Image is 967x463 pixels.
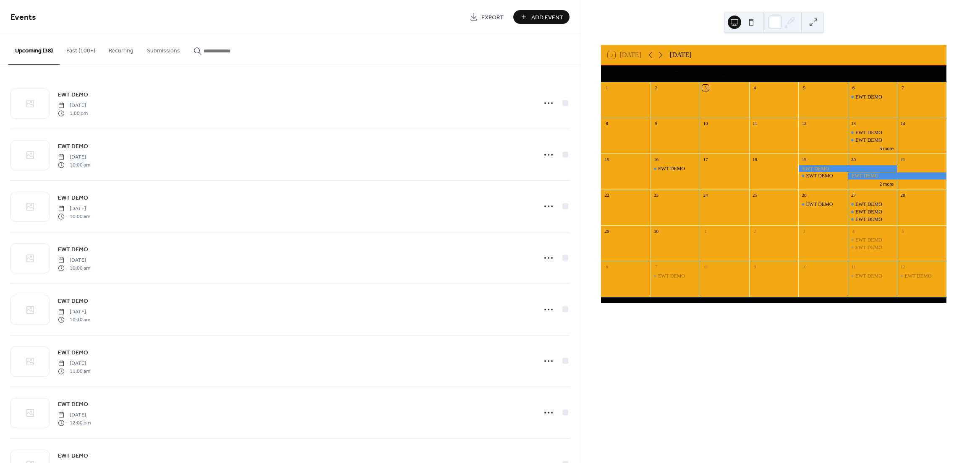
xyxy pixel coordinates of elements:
[801,120,807,127] div: 12
[58,411,91,419] span: [DATE]
[850,120,857,127] div: 13
[850,156,857,162] div: 20
[798,165,897,172] div: EWT DEMO
[848,273,897,280] div: EWT DEMO
[604,192,610,198] div: 22
[58,348,88,357] a: EWT DEMO
[658,165,685,172] div: EWT DEMO
[850,192,857,198] div: 27
[899,192,906,198] div: 28
[58,360,90,367] span: [DATE]
[58,194,88,203] span: EWT DEMO
[58,257,90,264] span: [DATE]
[58,452,88,460] span: EWT DEMO
[58,451,88,460] a: EWT DEMO
[58,316,90,323] span: 10:30 am
[604,120,610,127] div: 8
[850,85,857,91] div: 6
[58,141,88,151] a: EWT DEMO
[855,129,882,136] div: EWT DEMO
[752,263,758,270] div: 9
[806,172,833,179] div: EWT DEMO
[463,10,510,24] a: Export
[702,120,708,127] div: 10
[58,161,90,169] span: 10:00 am
[850,263,857,270] div: 11
[8,34,60,65] button: Upcoming (38)
[855,216,882,223] div: EWT DEMO
[899,85,906,91] div: 7
[604,228,610,234] div: 29
[855,273,882,280] div: EWT DEMO
[513,10,570,24] button: Add Event
[58,400,88,409] span: EWT DEMO
[855,94,882,101] div: EWT DEMO
[604,156,610,162] div: 15
[876,180,897,187] button: 2 more
[702,192,708,198] div: 24
[801,263,807,270] div: 10
[58,297,88,306] span: EWT DEMO
[58,213,90,220] span: 10:00 am
[60,34,102,64] button: Past (100+)
[752,228,758,234] div: 2
[608,65,655,82] div: Mon
[58,90,88,99] a: EWT DEMO
[752,192,758,198] div: 25
[801,85,807,91] div: 5
[855,201,882,208] div: EWT DEMO
[855,137,882,144] div: EWT DEMO
[848,137,897,144] div: EWT DEMO
[58,91,88,99] span: EWT DEMO
[899,228,906,234] div: 5
[58,419,91,427] span: 12:00 pm
[670,50,692,60] div: [DATE]
[58,153,90,161] span: [DATE]
[58,193,88,203] a: EWT DEMO
[140,34,187,64] button: Submissions
[848,94,897,101] div: EWT DEMO
[481,13,504,22] span: Export
[899,156,906,162] div: 21
[899,263,906,270] div: 12
[702,85,708,91] div: 3
[752,85,758,91] div: 4
[58,399,88,409] a: EWT DEMO
[651,165,700,172] div: EWT DEMO
[651,273,700,280] div: EWT DEMO
[58,109,88,117] span: 1:00 pm
[806,201,833,208] div: EWT DEMO
[531,13,563,22] span: Add Event
[801,228,807,234] div: 3
[58,142,88,151] span: EWT DEMO
[658,273,685,280] div: EWT DEMO
[102,34,140,64] button: Recurring
[855,237,882,244] div: EWT DEMO
[848,216,897,223] div: EWT DEMO
[653,156,659,162] div: 16
[655,65,703,82] div: Tue
[848,208,897,216] div: EWT DEMO
[58,205,90,213] span: [DATE]
[850,228,857,234] div: 4
[848,244,897,251] div: EWT DEMO
[848,129,897,136] div: EWT DEMO
[892,65,940,82] div: Sun
[750,65,797,82] div: Thu
[653,85,659,91] div: 2
[897,273,946,280] div: EWT DEMO
[702,263,708,270] div: 8
[855,244,882,251] div: EWT DEMO
[58,367,90,375] span: 11:00 am
[653,228,659,234] div: 30
[899,120,906,127] div: 14
[703,65,750,82] div: Wed
[58,102,88,109] span: [DATE]
[58,245,88,254] a: EWT DEMO
[798,172,848,179] div: EWT DEMO
[798,201,848,208] div: EWT DEMO
[58,349,88,357] span: EWT DEMO
[702,228,708,234] div: 1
